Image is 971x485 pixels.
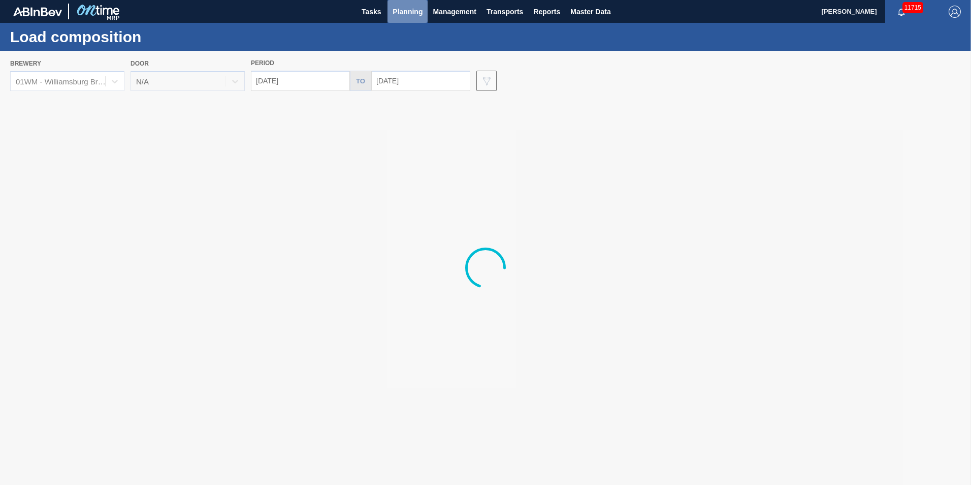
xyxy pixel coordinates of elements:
h1: Load composition [10,31,190,43]
span: Management [433,6,476,18]
span: Master Data [570,6,610,18]
span: Reports [533,6,560,18]
img: Logout [949,6,961,18]
span: Tasks [360,6,382,18]
button: Notifications [885,5,918,19]
span: 11715 [902,2,923,13]
span: Transports [487,6,523,18]
img: TNhmsLtSVTkK8tSr43FrP2fwEKptu5GPRR3wAAAABJRU5ErkJggg== [13,7,62,16]
span: Planning [393,6,423,18]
